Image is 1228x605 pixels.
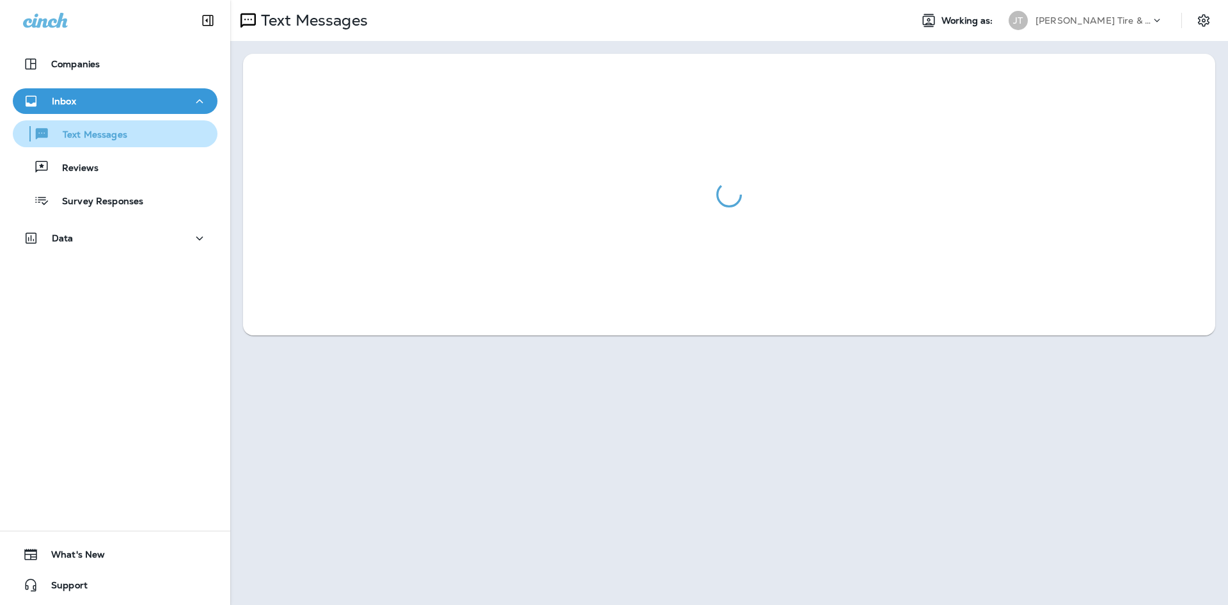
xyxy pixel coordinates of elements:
[52,96,76,106] p: Inbox
[13,120,217,147] button: Text Messages
[256,11,368,30] p: Text Messages
[13,225,217,251] button: Data
[51,59,100,69] p: Companies
[52,233,74,243] p: Data
[50,129,127,141] p: Text Messages
[941,15,996,26] span: Working as:
[13,187,217,214] button: Survey Responses
[49,196,143,208] p: Survey Responses
[1009,11,1028,30] div: JT
[13,572,217,598] button: Support
[49,163,98,175] p: Reviews
[1192,9,1215,32] button: Settings
[13,154,217,181] button: Reviews
[38,580,88,595] span: Support
[38,549,105,565] span: What's New
[13,88,217,114] button: Inbox
[190,8,226,33] button: Collapse Sidebar
[13,51,217,77] button: Companies
[13,542,217,567] button: What's New
[1035,15,1151,26] p: [PERSON_NAME] Tire & Auto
